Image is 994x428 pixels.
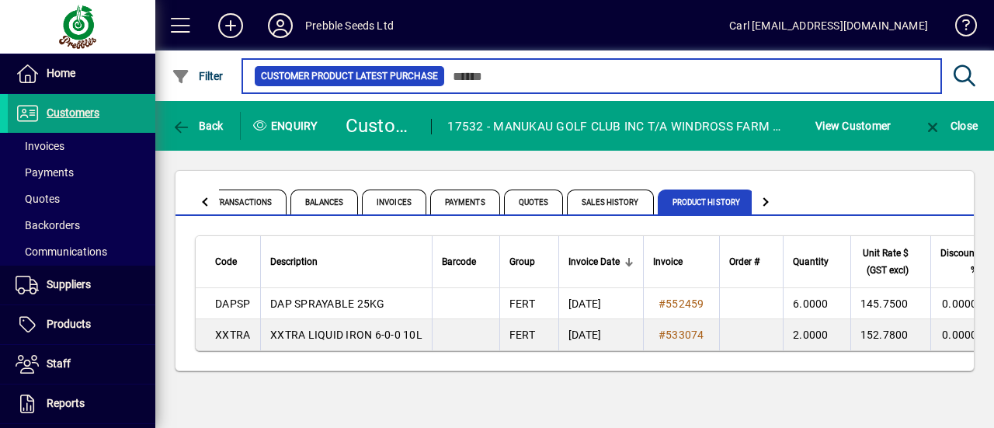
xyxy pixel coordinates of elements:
[509,329,535,341] span: FERT
[16,193,60,205] span: Quotes
[270,253,422,270] div: Description
[653,295,710,312] a: #552459
[666,298,704,310] span: 552459
[860,245,923,279] div: Unit Rate $ (GST excl)
[47,106,99,119] span: Customers
[8,186,155,212] a: Quotes
[47,357,71,370] span: Staff
[16,245,107,258] span: Communications
[729,253,759,270] span: Order #
[261,68,438,84] span: Customer Product Latest Purchase
[509,298,535,310] span: FERT
[8,159,155,186] a: Payments
[568,253,620,270] span: Invoice Date
[362,190,426,214] span: Invoices
[729,13,928,38] div: Carl [EMAIL_ADDRESS][DOMAIN_NAME]
[8,212,155,238] a: Backorders
[658,190,756,214] span: Product History
[729,253,773,270] div: Order #
[290,190,358,214] span: Balances
[8,305,155,344] a: Products
[812,112,895,140] button: View Customer
[8,238,155,265] a: Communications
[8,266,155,304] a: Suppliers
[215,329,250,341] span: XXTRA
[8,385,155,423] a: Reports
[783,319,850,350] td: 2.0000
[653,326,710,343] a: #533074
[8,133,155,159] a: Invoices
[305,13,394,38] div: Prebble Seeds Ltd
[168,62,228,90] button: Filter
[509,253,549,270] div: Group
[442,253,490,270] div: Barcode
[215,298,250,310] span: DAPSP
[923,120,978,132] span: Close
[653,253,683,270] span: Invoice
[666,329,704,341] span: 533074
[442,253,476,270] span: Barcode
[430,190,500,214] span: Payments
[16,140,64,152] span: Invoices
[509,253,535,270] span: Group
[16,166,74,179] span: Payments
[504,190,564,214] span: Quotes
[919,112,982,140] button: Close
[168,112,228,140] button: Back
[940,245,992,279] div: Discount %
[47,67,75,79] span: Home
[255,12,305,40] button: Profile
[944,3,975,54] a: Knowledge Base
[558,319,643,350] td: [DATE]
[567,190,653,214] span: Sales History
[659,298,666,310] span: #
[47,278,91,291] span: Suppliers
[172,120,224,132] span: Back
[206,12,255,40] button: Add
[653,253,710,270] div: Invoice
[241,113,334,138] div: Enquiry
[270,298,385,310] span: DAP SPRAYABLE 25KG
[172,70,224,82] span: Filter
[8,54,155,93] a: Home
[568,253,634,270] div: Invoice Date
[47,318,91,330] span: Products
[850,319,930,350] td: 152.7800
[815,113,891,138] span: View Customer
[558,288,643,319] td: [DATE]
[346,113,416,138] div: Customer
[155,112,241,140] app-page-header-button: Back
[215,253,237,270] span: Code
[940,245,978,279] span: Discount %
[783,288,850,319] td: 6.0000
[447,114,787,139] div: 17532 - MANUKAU GOLF CLUB INC T/A WINDROSS FARM GOLF COURSE
[16,219,80,231] span: Backorders
[215,253,251,270] div: Code
[860,245,909,279] span: Unit Rate $ (GST excl)
[8,345,155,384] a: Staff
[47,397,85,409] span: Reports
[270,253,318,270] span: Description
[907,112,994,140] app-page-header-button: Close enquiry
[793,253,843,270] div: Quantity
[659,329,666,341] span: #
[850,288,930,319] td: 145.7500
[200,190,287,214] span: Transactions
[793,253,829,270] span: Quantity
[270,329,422,341] span: XXTRA LIQUID IRON 6-0-0 10L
